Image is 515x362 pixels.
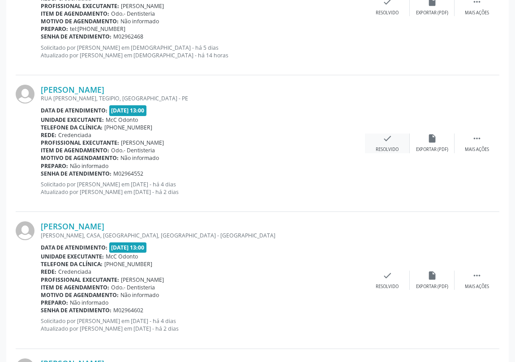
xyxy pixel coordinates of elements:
span: Odo.- Dentisteria [111,284,155,291]
span: [PERSON_NAME] [121,139,164,147]
a: [PERSON_NAME] [41,221,104,231]
div: Exportar (PDF) [416,147,448,153]
b: Motivo de agendamento: [41,291,119,299]
i: check [382,134,392,143]
b: Item de agendamento: [41,284,109,291]
i:  [472,271,482,280]
p: Solicitado por [PERSON_NAME] em [DATE] - há 4 dias Atualizado por [PERSON_NAME] em [DATE] - há 2 ... [41,317,365,332]
p: Solicitado por [PERSON_NAME] em [DEMOGRAPHIC_DATA] - há 5 dias Atualizado por [PERSON_NAME] em [D... [41,44,365,59]
i:  [472,134,482,143]
b: Telefone da clínica: [41,124,103,131]
span: tel:[PHONE_NUMBER] [70,25,125,33]
b: Motivo de agendamento: [41,17,119,25]
span: Odo.- Dentisteria [111,10,155,17]
div: Resolvido [376,10,399,16]
b: Data de atendimento: [41,107,107,114]
span: Não informado [120,154,159,162]
span: McC Odonto [106,253,138,260]
div: Resolvido [376,147,399,153]
b: Telefone da clínica: [41,260,103,268]
b: Profissional executante: [41,139,119,147]
span: M02962468 [113,33,143,40]
b: Senha de atendimento: [41,306,112,314]
span: Credenciada [58,268,91,276]
span: [PHONE_NUMBER] [104,124,152,131]
b: Preparo: [41,162,68,170]
div: Exportar (PDF) [416,10,448,16]
span: Não informado [120,291,159,299]
div: Resolvido [376,284,399,290]
div: RUA [PERSON_NAME], TEGIPIO, [GEOGRAPHIC_DATA] - PE [41,95,365,102]
i: insert_drive_file [427,134,437,143]
b: Unidade executante: [41,116,104,124]
b: Profissional executante: [41,2,119,10]
div: Mais ações [465,284,489,290]
span: Credenciada [58,131,91,139]
b: Senha de atendimento: [41,33,112,40]
b: Item de agendamento: [41,10,109,17]
b: Item de agendamento: [41,147,109,154]
b: Profissional executante: [41,276,119,284]
span: [DATE] 13:00 [109,105,147,116]
span: McC Odonto [106,116,138,124]
span: [PERSON_NAME] [121,276,164,284]
i: check [382,271,392,280]
span: Não informado [70,299,108,306]
b: Rede: [41,131,56,139]
span: [DATE] 13:00 [109,242,147,253]
span: Não informado [70,162,108,170]
span: [PERSON_NAME] [121,2,164,10]
span: M02964602 [113,306,143,314]
div: [PERSON_NAME], CASA, [GEOGRAPHIC_DATA], [GEOGRAPHIC_DATA] - [GEOGRAPHIC_DATA] [41,232,365,239]
span: Odo.- Dentisteria [111,147,155,154]
b: Senha de atendimento: [41,170,112,177]
img: img [16,85,34,103]
b: Motivo de agendamento: [41,154,119,162]
div: Mais ações [465,147,489,153]
p: Solicitado por [PERSON_NAME] em [DATE] - há 4 dias Atualizado por [PERSON_NAME] em [DATE] - há 2 ... [41,181,365,196]
b: Data de atendimento: [41,244,107,251]
b: Preparo: [41,25,68,33]
div: Exportar (PDF) [416,284,448,290]
div: Mais ações [465,10,489,16]
i: insert_drive_file [427,271,437,280]
img: img [16,221,34,240]
a: [PERSON_NAME] [41,85,104,95]
b: Unidade executante: [41,253,104,260]
span: M02964552 [113,170,143,177]
b: Rede: [41,268,56,276]
span: Não informado [120,17,159,25]
span: [PHONE_NUMBER] [104,260,152,268]
b: Preparo: [41,299,68,306]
